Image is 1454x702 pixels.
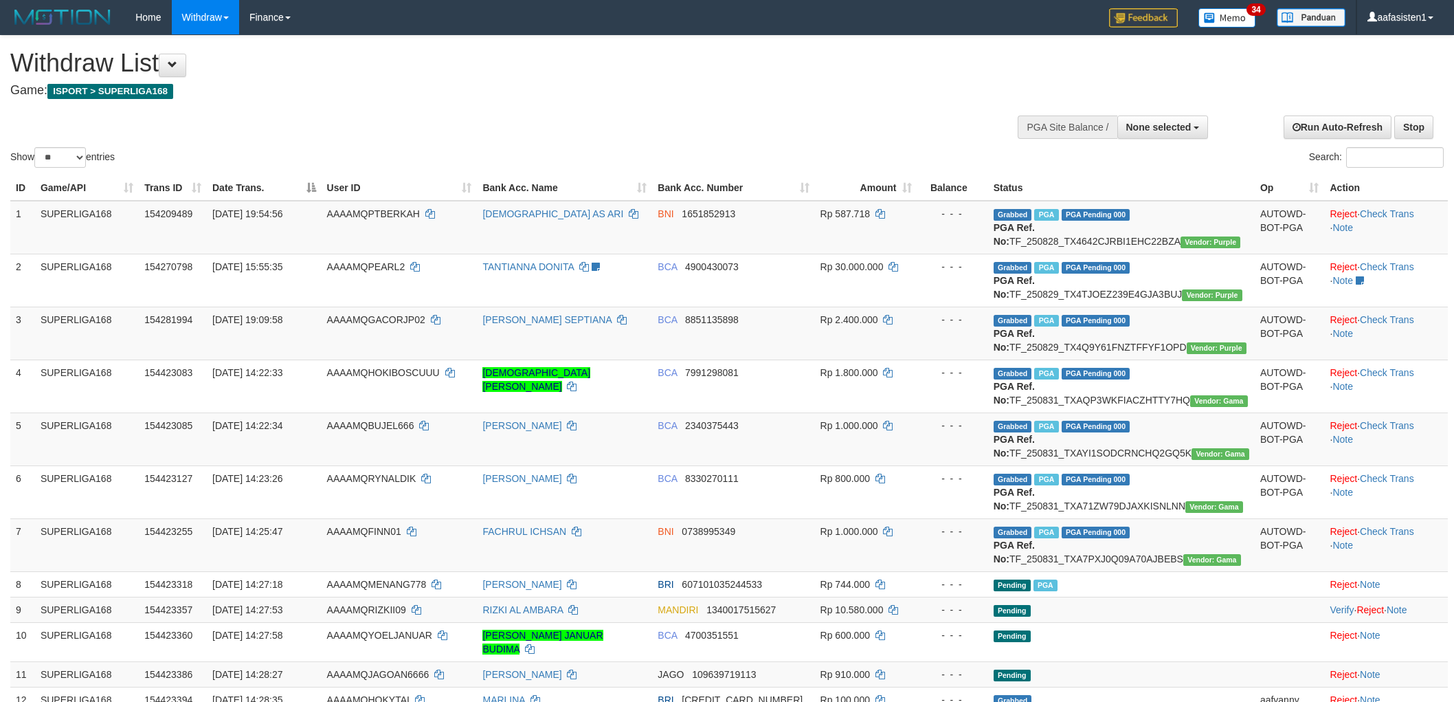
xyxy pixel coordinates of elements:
span: PGA Pending [1062,368,1130,380]
div: - - - [923,525,983,538]
span: Pending [994,630,1031,642]
img: Feedback.jpg [1109,8,1178,28]
b: PGA Ref. No: [994,381,1035,406]
span: Vendor URL: https://trx4.1velocity.biz [1181,237,1240,248]
span: Grabbed [994,209,1032,221]
span: Marked by aafsoycanthlai [1034,527,1058,538]
span: Copy 1340017515627 to clipboard [706,604,776,615]
td: SUPERLIGA168 [35,254,139,307]
div: - - - [923,419,983,432]
a: FACHRUL ICHSAN [482,526,566,537]
span: Marked by aafmaleo [1034,262,1058,274]
div: - - - [923,668,983,681]
select: Showentries [34,147,86,168]
td: AUTOWD-BOT-PGA [1255,413,1325,465]
td: 4 [10,360,35,413]
td: · · [1324,597,1448,622]
img: MOTION_logo.png [10,7,115,28]
span: Marked by aafsengchandara [1033,580,1058,591]
span: Copy 607101035244533 to clipboard [682,579,762,590]
span: Copy 109639719113 to clipboard [692,669,756,680]
a: Note [1332,328,1353,339]
span: Grabbed [994,368,1032,380]
a: Reject [1330,420,1357,431]
a: Reject [1330,473,1357,484]
td: 11 [10,661,35,687]
span: Copy 2340375443 to clipboard [685,420,739,431]
span: AAAAMQHOKIBOSCUUU [327,367,440,378]
a: Check Trans [1360,314,1414,325]
span: Copy 0738995349 to clipboard [682,526,735,537]
th: Status [988,175,1255,201]
a: Reject [1330,208,1357,219]
td: 8 [10,571,35,597]
span: Grabbed [994,421,1032,432]
span: Marked by aafsoycanthlai [1034,368,1058,380]
h1: Withdraw List [10,50,956,77]
span: Marked by aafchhiseyha [1034,209,1058,221]
span: PGA Pending [1062,315,1130,327]
span: Grabbed [994,527,1032,538]
a: Note [1332,434,1353,445]
td: TF_250829_TX4Q9Y61FNZTFFYF1OPD [988,307,1255,360]
td: AUTOWD-BOT-PGA [1255,465,1325,518]
b: PGA Ref. No: [994,434,1035,459]
a: [PERSON_NAME] [482,473,561,484]
span: Copy 7991298081 to clipboard [685,367,739,378]
b: PGA Ref. No: [994,222,1035,247]
span: [DATE] 14:27:58 [212,630,282,641]
span: PGA Pending [1062,421,1130,432]
td: SUPERLIGA168 [35,622,139,661]
td: · · [1324,518,1448,571]
span: [DATE] 14:22:34 [212,420,282,431]
a: Note [1332,381,1353,392]
span: Pending [994,580,1031,591]
span: Marked by aafsoycanthlai [1034,474,1058,485]
span: BCA [658,420,677,431]
span: Copy 8851135898 to clipboard [685,314,739,325]
img: Button%20Memo.svg [1198,8,1256,28]
span: BCA [658,367,677,378]
td: 7 [10,518,35,571]
td: AUTOWD-BOT-PGA [1255,360,1325,413]
td: SUPERLIGA168 [35,413,139,465]
span: BCA [658,314,677,325]
span: AAAAMQGACORJP02 [327,314,425,325]
span: AAAAMQBUJEL666 [327,420,414,431]
div: - - - [923,578,983,591]
a: [PERSON_NAME] SEPTIANA [482,314,612,325]
a: [PERSON_NAME] JANUAR BUDIMA [482,630,603,655]
button: None selected [1117,116,1209,139]
span: 154423083 [144,367,192,378]
a: Note [1332,275,1353,286]
a: RIZKI AL AMBARA [482,604,563,615]
b: PGA Ref. No: [994,328,1035,353]
a: Check Trans [1360,420,1414,431]
div: - - - [923,366,983,380]
span: [DATE] 14:22:33 [212,367,282,378]
span: Grabbed [994,262,1032,274]
span: Pending [994,605,1031,617]
b: PGA Ref. No: [994,487,1035,512]
th: Trans ID: activate to sort column ascending [139,175,207,201]
h4: Game: [10,84,956,98]
th: Balance [917,175,988,201]
a: Reject [1356,604,1384,615]
span: Copy 4700351551 to clipboard [685,630,739,641]
div: - - - [923,313,983,327]
span: [DATE] 14:27:18 [212,579,282,590]
a: [DEMOGRAPHIC_DATA] AS ARI [482,208,623,219]
td: · · [1324,413,1448,465]
a: Note [1387,604,1407,615]
a: Stop [1394,116,1433,139]
td: TF_250831_TXA7PXJ0Q09A70AJBEBS [988,518,1255,571]
span: 154281994 [144,314,192,325]
a: Reject [1330,261,1357,272]
label: Search: [1309,147,1444,168]
span: Rp 1.000.000 [820,526,878,537]
th: Bank Acc. Name: activate to sort column ascending [477,175,652,201]
td: · [1324,661,1448,687]
div: - - - [923,628,983,642]
a: Reject [1330,669,1357,680]
div: PGA Site Balance / [1018,116,1117,139]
